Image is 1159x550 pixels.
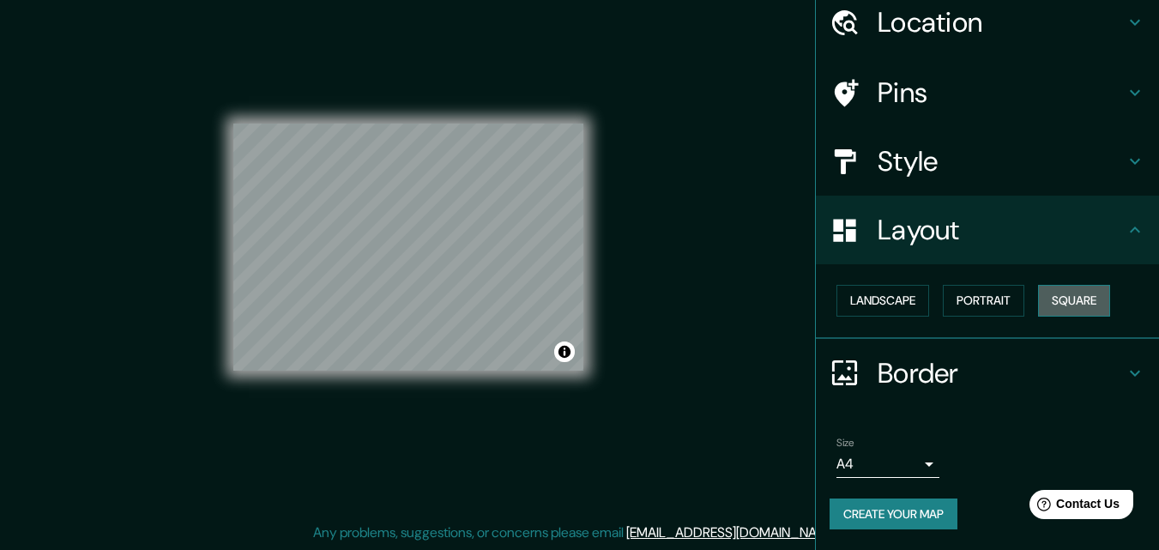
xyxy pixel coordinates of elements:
[943,285,1024,317] button: Portrait
[878,76,1125,110] h4: Pins
[878,5,1125,39] h4: Location
[816,127,1159,196] div: Style
[1038,285,1110,317] button: Square
[554,341,575,362] button: Toggle attribution
[836,450,939,478] div: A4
[878,356,1125,390] h4: Border
[1006,483,1140,531] iframe: Help widget launcher
[816,58,1159,127] div: Pins
[816,339,1159,408] div: Border
[816,196,1159,264] div: Layout
[626,523,838,541] a: [EMAIL_ADDRESS][DOMAIN_NAME]
[836,285,929,317] button: Landscape
[878,144,1125,178] h4: Style
[878,213,1125,247] h4: Layout
[830,499,957,530] button: Create your map
[233,124,583,371] canvas: Map
[836,435,854,450] label: Size
[313,523,841,543] p: Any problems, suggestions, or concerns please email .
